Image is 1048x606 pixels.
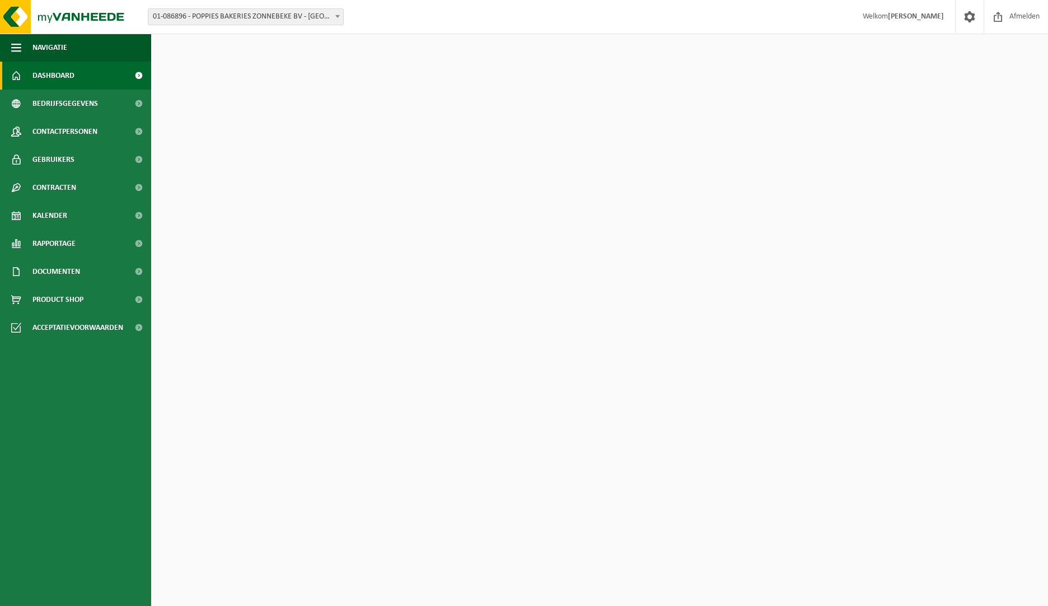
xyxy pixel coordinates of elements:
[32,286,83,314] span: Product Shop
[32,146,74,174] span: Gebruikers
[32,202,67,230] span: Kalender
[888,12,944,21] strong: [PERSON_NAME]
[148,8,344,25] span: 01-086896 - POPPIES BAKERIES ZONNEBEKE BV - ZONNEBEKE
[32,258,80,286] span: Documenten
[32,314,123,342] span: Acceptatievoorwaarden
[148,9,343,25] span: 01-086896 - POPPIES BAKERIES ZONNEBEKE BV - ZONNEBEKE
[32,174,76,202] span: Contracten
[32,62,74,90] span: Dashboard
[32,230,76,258] span: Rapportage
[32,90,98,118] span: Bedrijfsgegevens
[32,118,97,146] span: Contactpersonen
[32,34,67,62] span: Navigatie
